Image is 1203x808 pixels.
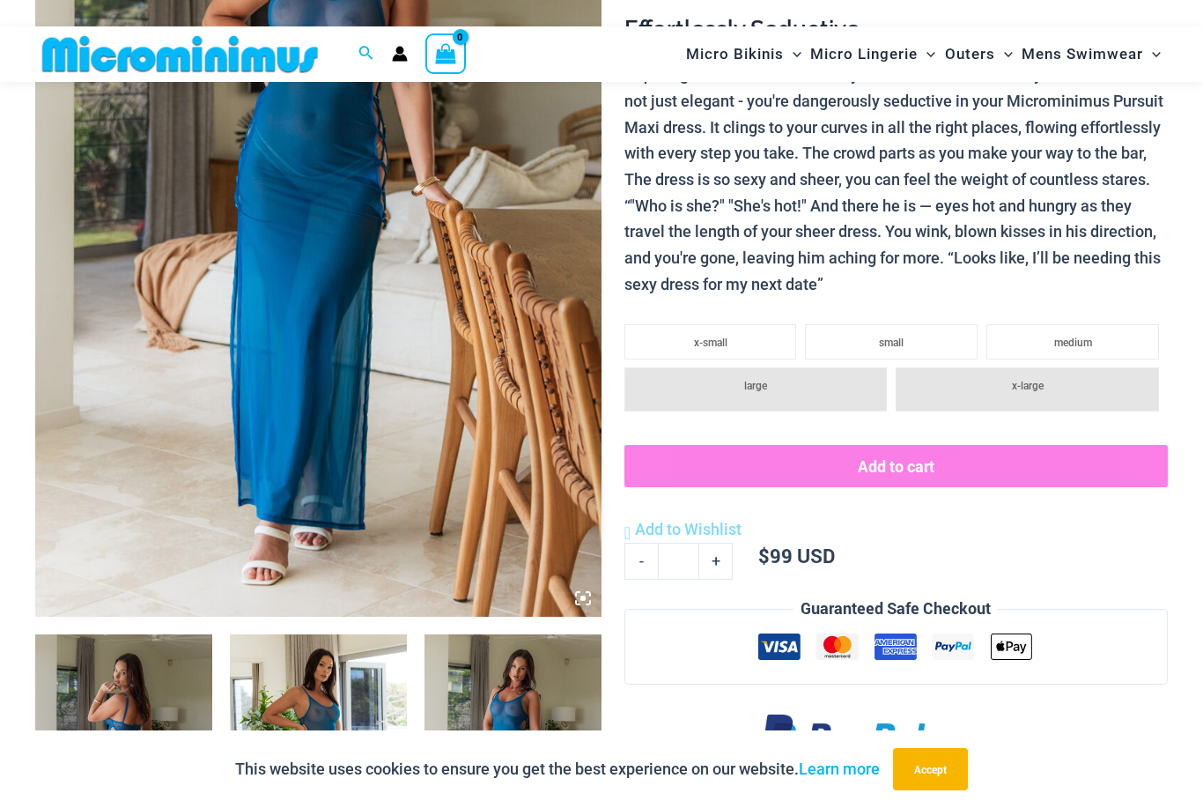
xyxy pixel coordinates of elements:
[699,543,733,580] a: +
[896,367,1159,411] li: x-large
[806,32,940,77] a: Micro LingerieMenu ToggleMenu Toggle
[624,62,1168,297] p: A quick glance in the mirror and you’re satisfied with what you see.. You're not just elegant - y...
[624,445,1168,487] button: Add to cart
[35,34,325,74] img: MM SHOP LOGO FLAT
[358,43,374,65] a: Search icon link
[682,32,806,77] a: Micro BikinisMenu ToggleMenu Toggle
[799,760,880,778] a: Learn more
[679,29,1168,79] nav: Site Navigation
[995,32,1013,77] span: Menu Toggle
[392,46,408,62] a: Account icon link
[941,32,1017,77] a: OutersMenu ToggleMenu Toggle
[686,32,784,77] span: Micro Bikinis
[1143,32,1161,77] span: Menu Toggle
[658,543,699,580] input: Product quantity
[758,543,770,568] span: $
[793,596,998,622] legend: Guaranteed Safe Checkout
[1054,337,1092,349] span: medium
[425,33,466,74] a: View Shopping Cart, empty
[624,14,1168,44] h3: Effortlessly Seductive
[624,367,888,411] li: large
[624,324,797,360] li: x-small
[945,32,995,77] span: Outers
[893,748,968,790] button: Accept
[235,756,880,782] p: This website uses cookies to ensure you get the best experience on our website.
[758,543,835,568] bdi: 99 USD
[1017,32,1165,77] a: Mens SwimwearMenu ToggleMenu Toggle
[986,324,1159,360] li: medium
[744,380,767,392] span: large
[918,32,935,77] span: Menu Toggle
[1022,32,1143,77] span: Mens Swimwear
[810,32,918,77] span: Micro Lingerie
[624,543,658,580] a: -
[879,337,904,349] span: small
[784,32,801,77] span: Menu Toggle
[624,516,742,543] a: Add to Wishlist
[805,324,978,360] li: small
[635,520,742,538] span: Add to Wishlist
[1012,380,1044,392] span: x-large
[694,337,727,349] span: x-small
